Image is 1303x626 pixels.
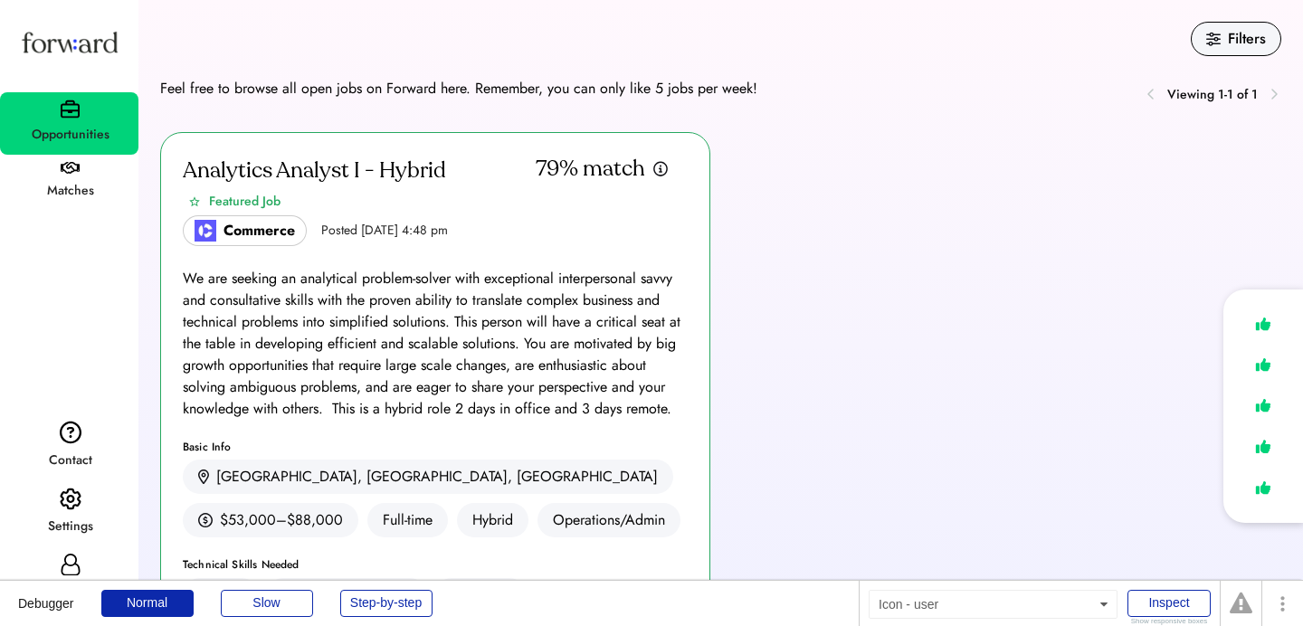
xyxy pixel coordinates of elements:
div: Posted [DATE] 4:48 pm [321,222,448,240]
img: like.svg [1251,433,1276,460]
div: Operations/Admin [537,503,680,537]
div: Analytics Analyst I - Hybrid [183,156,446,185]
div: Commerce [224,220,295,242]
div: Normal [101,590,194,617]
div: Filters [1228,28,1266,50]
img: filters.svg [1206,32,1221,46]
div: Viewing 1-1 of 1 [1167,85,1258,104]
div: Inspect [1127,590,1211,617]
img: settings.svg [60,488,81,511]
img: info.svg [652,160,669,177]
div: Settings [2,516,138,537]
div: Show responsive boxes [1127,618,1211,625]
div: We are seeking an analytical problem-solver with exceptional interpersonal savvy and consultative... [183,268,688,420]
div: Opportunities [2,124,138,146]
div: $53,000–$88,000 [220,509,343,531]
img: like.svg [1251,475,1276,501]
div: 79% match [536,155,645,184]
img: handshake.svg [61,162,80,175]
div: Full-time [367,503,448,537]
div: Step-by-step [340,590,433,617]
img: like.svg [1251,393,1276,419]
img: money.svg [198,512,213,528]
div: Icon - user [869,590,1118,619]
img: location.svg [198,469,209,485]
img: like.svg [1251,352,1276,378]
img: like.svg [1251,311,1276,337]
div: Slow [221,590,313,617]
div: Featured Job [209,192,281,211]
img: briefcase.svg [61,100,80,119]
div: Contact [2,450,138,471]
div: Basic Info [183,441,688,452]
div: Feel free to browse all open jobs on Forward here. Remember, you can only like 5 jobs per week! [160,78,757,100]
div: Debugger [18,581,74,610]
div: Matches [2,180,138,202]
div: Hybrid [457,503,528,537]
div: [GEOGRAPHIC_DATA], [GEOGRAPHIC_DATA], [GEOGRAPHIC_DATA] [216,466,658,488]
img: Forward logo [18,14,121,70]
img: poweredbycommerce_logo.jpeg [195,220,216,242]
div: Technical Skills Needed [183,559,688,570]
img: contact.svg [60,421,81,444]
